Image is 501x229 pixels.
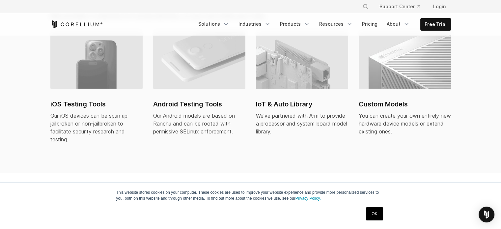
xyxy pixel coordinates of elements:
[153,31,245,89] img: Android virtual machine and devices
[358,18,381,30] a: Pricing
[354,1,451,13] div: Navigation Menu
[256,99,348,109] h2: IoT & Auto Library
[359,31,451,89] img: Custom Models
[359,99,451,109] h2: Custom Models
[315,18,357,30] a: Resources
[256,31,348,143] a: IoT & Auto Library IoT & Auto Library We've partnered with Arm to provide a processor and system ...
[383,18,414,30] a: About
[256,31,348,89] img: IoT & Auto Library
[153,112,245,135] div: Our Android models are based on Ranchu and can be rooted with permissive SELinux enforcement.
[50,31,143,151] a: iPhone virtual machine and devices iOS Testing Tools Our iOS devices can be spun up jailbroken or...
[374,1,425,13] a: Support Center
[359,31,451,143] a: Custom Models Custom Models You can create your own entirely new hardware device models or extend...
[50,112,143,143] div: Our iOS devices can be spun up jailbroken or non-jailbroken to facilitate security research and t...
[366,207,383,220] a: OK
[359,112,451,135] div: You can create your own entirely new hardware device models or extend existing ones.
[194,18,233,30] a: Solutions
[153,99,245,109] h2: Android Testing Tools
[50,99,143,109] h2: iOS Testing Tools
[235,18,275,30] a: Industries
[116,189,385,201] p: This website stores cookies on your computer. These cookies are used to improve your website expe...
[153,31,245,143] a: Android virtual machine and devices Android Testing Tools Our Android models are based on Ranchu ...
[276,18,314,30] a: Products
[421,18,451,30] a: Free Trial
[428,1,451,13] a: Login
[479,207,494,222] div: Open Intercom Messenger
[50,20,103,28] a: Corellium Home
[50,31,143,89] img: iPhone virtual machine and devices
[256,112,348,135] div: We've partnered with Arm to provide a processor and system board model library.
[194,18,451,31] div: Navigation Menu
[295,196,321,201] a: Privacy Policy.
[360,1,372,13] button: Search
